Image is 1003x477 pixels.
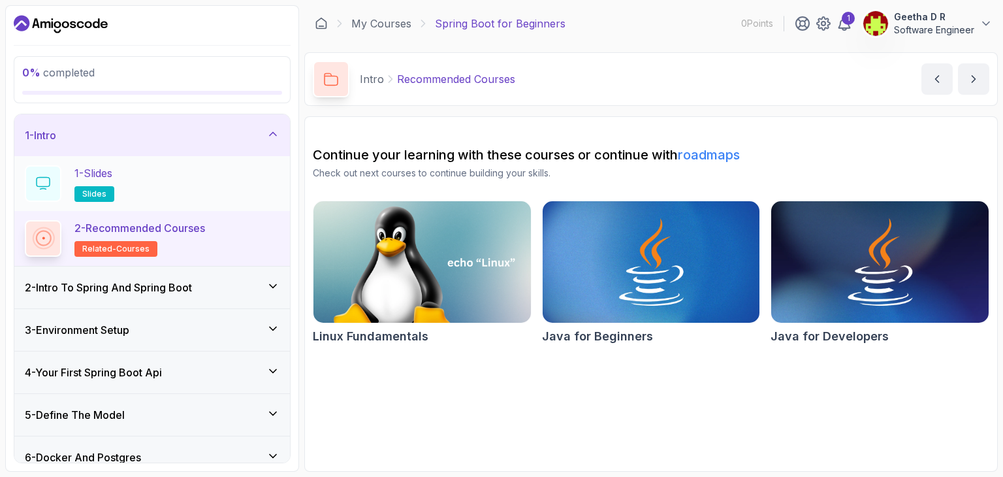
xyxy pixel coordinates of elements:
button: 2-Intro To Spring And Spring Boot [14,267,290,308]
a: Java for Beginners cardJava for Beginners [542,201,761,346]
button: previous content [921,63,953,95]
a: 1 [836,16,852,31]
span: completed [22,66,95,79]
img: Linux Fundamentals card [313,201,531,323]
p: Spring Boot for Beginners [435,16,565,31]
button: 4-Your First Spring Boot Api [14,352,290,393]
a: Dashboard [14,14,108,35]
p: 1 - Slides [74,165,112,181]
p: 2 - Recommended Courses [74,220,205,236]
button: 3-Environment Setup [14,309,290,351]
h2: Java for Beginners [542,327,653,346]
img: Java for Developers card [771,201,989,323]
img: user profile image [863,11,888,36]
button: 2-Recommended Coursesrelated-courses [25,220,279,257]
div: 1 [842,12,855,25]
span: 0 % [22,66,40,79]
p: Geetha D R [894,10,974,24]
a: Java for Developers cardJava for Developers [771,201,989,346]
button: 1-Intro [14,114,290,156]
button: 5-Define The Model [14,394,290,436]
a: roadmaps [678,147,740,163]
button: next content [958,63,989,95]
h3: 2 - Intro To Spring And Spring Boot [25,280,192,295]
p: Check out next courses to continue building your skills. [313,167,989,180]
h3: 6 - Docker And Postgres [25,450,141,465]
h3: 3 - Environment Setup [25,322,129,338]
button: user profile imageGeetha D RSoftware Engineer [863,10,993,37]
a: My Courses [351,16,411,31]
button: 1-Slidesslides [25,165,279,202]
h2: Linux Fundamentals [313,327,428,346]
h3: 5 - Define The Model [25,407,125,423]
a: Linux Fundamentals cardLinux Fundamentals [313,201,532,346]
span: slides [82,189,106,199]
p: 0 Points [741,17,773,30]
a: Dashboard [315,17,328,30]
h2: Java for Developers [771,327,889,346]
p: Software Engineer [894,24,974,37]
img: Java for Beginners card [543,201,760,323]
p: Recommended Courses [397,71,515,87]
p: Intro [360,71,384,87]
h2: Continue your learning with these courses or continue with [313,146,989,164]
span: related-courses [82,244,150,254]
h3: 1 - Intro [25,127,56,143]
h3: 4 - Your First Spring Boot Api [25,365,162,380]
